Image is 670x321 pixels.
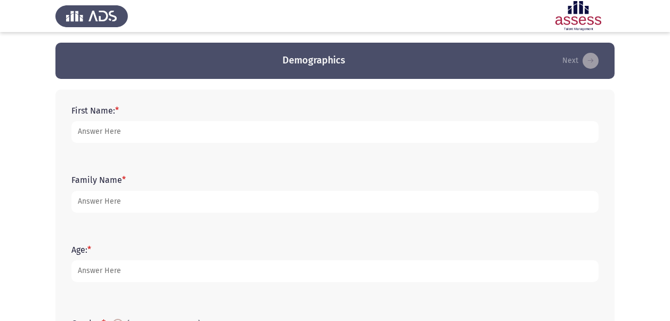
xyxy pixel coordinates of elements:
input: add answer text [71,191,599,213]
img: Assessment logo of ASSESS English Language Assessment (3 Module) (Ba - IB) [542,1,615,31]
h3: Demographics [282,54,345,67]
input: add answer text [71,260,599,282]
img: Assess Talent Management logo [55,1,128,31]
label: First Name: [71,106,119,116]
label: Family Name [71,175,126,185]
input: add answer text [71,121,599,143]
button: load next page [559,52,602,69]
label: Age: [71,245,91,255]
